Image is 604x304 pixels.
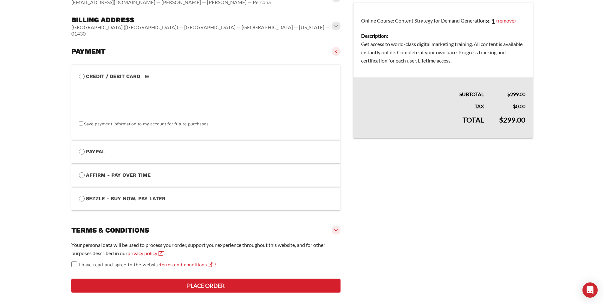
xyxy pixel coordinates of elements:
[354,98,491,110] th: Tax
[141,73,153,80] img: Credit / Debit Card
[71,279,341,293] button: Place order
[499,116,503,124] span: $
[79,262,212,267] span: I have read and agree to the website
[71,261,77,267] input: I have read and agree to the websiteterms and conditions *
[71,16,333,24] h3: Billing address
[71,241,341,257] p: Your personal data will be used to process your order, support your experience throughout this we...
[78,79,332,120] iframe: Secure payment input frame
[71,24,333,37] vaadin-horizontal-layout: [GEOGRAPHIC_DATA] ([GEOGRAPHIC_DATA]) — [GEOGRAPHIC_DATA] — [GEOGRAPHIC_DATA] — [US_STATE] — 01430
[160,262,212,267] a: terms and conditions
[513,103,525,109] bdi: 0.00
[127,250,164,256] a: privacy policy
[79,148,333,156] label: PayPal
[71,47,106,56] h3: Payment
[354,110,491,138] th: Total
[79,74,85,79] input: Credit / Debit CardCredit / Debit Card
[84,122,210,126] label: Save payment information to my account for future purchases.
[79,196,85,202] input: Sezzle - Buy Now, Pay Later
[79,172,85,178] input: Affirm - Pay over time
[496,17,516,23] a: (remove)
[361,32,525,40] dt: Description:
[79,72,333,81] label: Credit / Debit Card
[79,149,85,155] input: PayPal
[507,91,510,97] span: $
[354,77,491,98] th: Subtotal
[361,40,525,65] dd: Get access to world-class digital marketing training. All content is available instantly online. ...
[79,195,333,203] label: Sezzle - Buy Now, Pay Later
[71,226,149,235] h3: Terms & conditions
[79,171,333,179] label: Affirm - Pay over time
[354,3,533,78] td: Online Course: Content Strategy for Demand Generation
[499,116,525,124] bdi: 299.00
[582,282,598,298] div: Open Intercom Messenger
[507,91,525,97] bdi: 299.00
[513,103,516,109] span: $
[214,262,217,267] abbr: required
[486,17,495,25] strong: × 1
